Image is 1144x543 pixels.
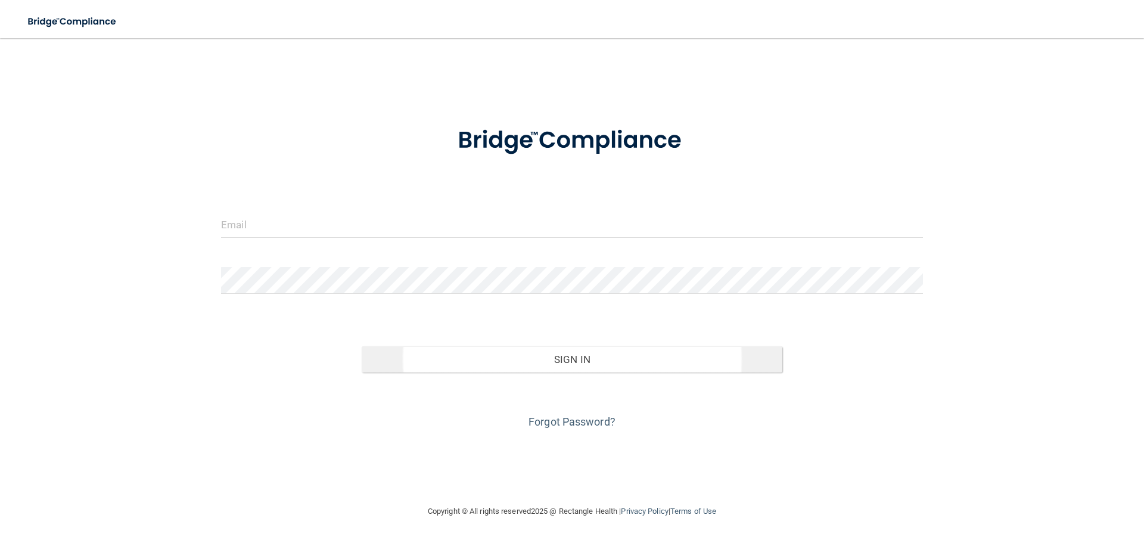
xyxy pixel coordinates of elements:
[670,507,716,516] a: Terms of Use
[221,211,923,238] input: Email
[529,415,615,428] a: Forgot Password?
[18,10,128,34] img: bridge_compliance_login_screen.278c3ca4.svg
[621,507,668,516] a: Privacy Policy
[355,492,789,530] div: Copyright © All rights reserved 2025 @ Rectangle Health | |
[362,346,783,373] button: Sign In
[433,110,711,172] img: bridge_compliance_login_screen.278c3ca4.svg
